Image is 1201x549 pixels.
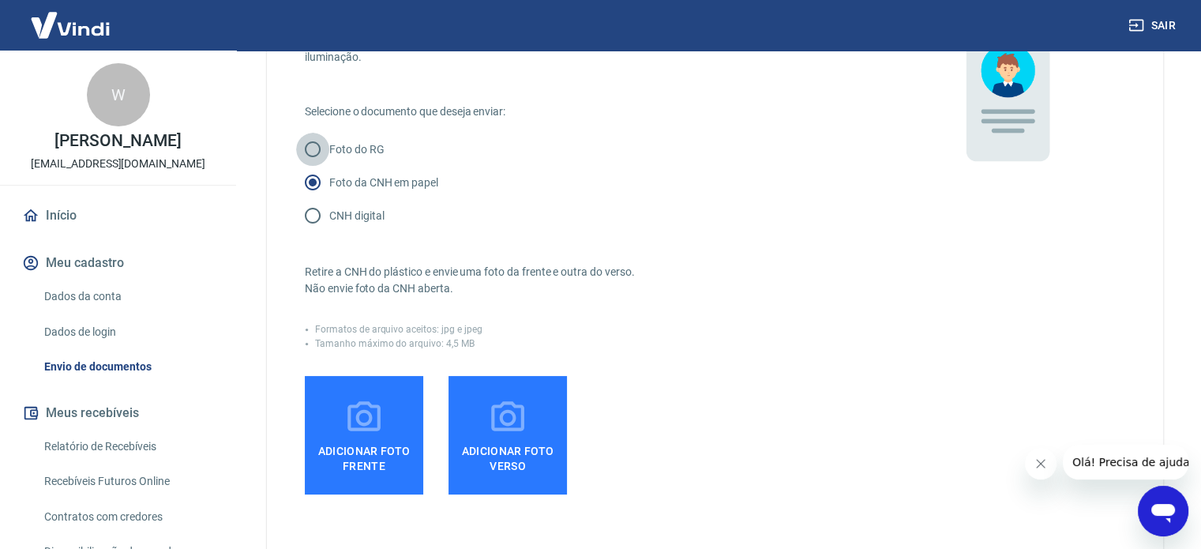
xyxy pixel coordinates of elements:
a: Contratos com credores [38,501,217,533]
button: Meu cadastro [19,246,217,280]
p: [PERSON_NAME] [54,133,181,149]
span: Adicionar foto frente [311,438,417,473]
iframe: Mensagem da empresa [1063,445,1188,479]
p: Retire a CNH do plástico e envie uma foto da frente e outra do verso. Não envie foto da CNH aberta. [305,264,888,297]
p: Foto do RG [329,141,385,158]
a: Envio de documentos [38,351,217,383]
img: Vindi [19,1,122,49]
a: Dados da conta [38,280,217,313]
label: Adicionar foto frente [305,376,423,494]
p: CNH digital [329,208,384,224]
span: Adicionar foto verso [455,438,561,473]
button: Sair [1125,11,1182,40]
span: Olá! Precisa de ajuda? [9,11,133,24]
div: W [87,63,150,126]
p: Tamanho máximo do arquivo: 4,5 MB [315,337,475,351]
a: Relatório de Recebíveis [38,431,217,463]
p: Foto da CNH em papel [329,175,438,191]
iframe: Fechar mensagem [1025,448,1057,479]
p: Formatos de arquivo aceitos: jpg e jpeg [315,322,482,337]
label: Adicionar foto verso [448,376,567,494]
p: [EMAIL_ADDRESS][DOMAIN_NAME] [31,156,205,172]
iframe: Botão para abrir a janela de mensagens [1138,486,1188,536]
button: Meus recebíveis [19,396,217,431]
p: Selecione o documento que deseja enviar: [305,103,888,120]
a: Recebíveis Futuros Online [38,465,217,498]
a: Dados de login [38,316,217,348]
a: Início [19,198,217,233]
